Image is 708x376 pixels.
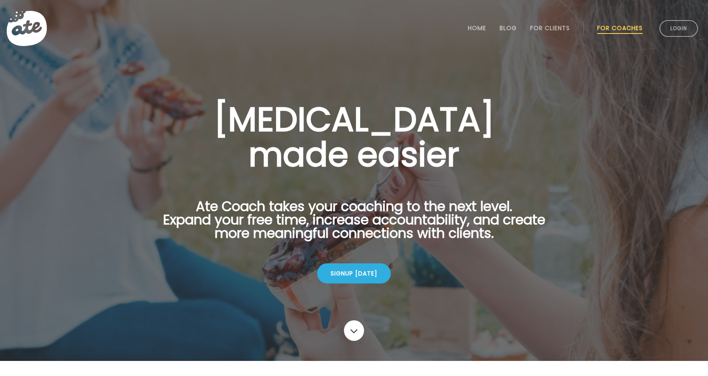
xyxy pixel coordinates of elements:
[659,20,698,37] a: Login
[597,25,643,31] a: For Coaches
[468,25,486,31] a: Home
[317,263,391,283] div: Signup [DATE]
[150,102,558,172] h1: [MEDICAL_DATA] made easier
[500,25,517,31] a: Blog
[530,25,570,31] a: For Clients
[150,200,558,250] p: Ate Coach takes your coaching to the next level. Expand your free time, increase accountability, ...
